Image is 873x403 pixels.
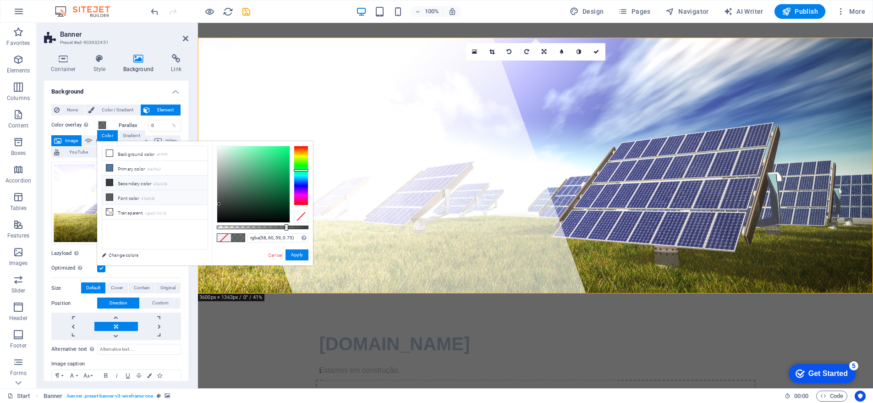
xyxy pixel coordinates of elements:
span: Image [64,135,79,146]
button: Element [141,105,181,116]
button: Default [81,282,105,293]
button: Pages [615,4,654,19]
small: #5a5c5b [141,196,155,202]
h4: Style [87,54,116,73]
span: Design [570,7,604,16]
span: Element [153,105,178,116]
label: Image caption [51,359,181,370]
p: Tables [10,204,27,212]
span: YouTube [62,147,94,158]
p: Boxes [11,149,26,157]
a: Change colors [97,249,203,261]
p: Columns [7,94,30,102]
button: Paragraph Format [52,370,66,381]
button: Usercentrics [855,391,866,402]
button: reload [222,6,233,17]
button: Image [51,135,82,146]
span: Pages [618,7,650,16]
h4: Background [44,81,188,97]
button: YouTube [51,147,97,158]
button: Strikethrough [133,370,144,381]
p: Content [8,122,28,129]
span: Publish [782,7,818,16]
i: Reload page [223,6,233,17]
a: Cancel [267,252,283,259]
button: Icons [154,370,165,381]
span: None [62,105,82,116]
span: 00 00 [794,391,808,402]
p: Header [9,315,27,322]
h4: Container [44,54,87,73]
span: AI Writer [724,7,763,16]
div: Color [97,130,118,141]
button: Code [816,391,847,402]
p: Accordion [5,177,31,184]
span: : [801,392,802,399]
button: Navigator [662,4,713,19]
span: Color / Gradient [97,105,137,116]
span: Original [160,282,176,293]
span: Default [86,282,100,293]
span: More [836,7,865,16]
p: Features [7,232,29,239]
button: Apply [286,249,308,260]
p: Forms [10,370,27,377]
small: #ffffff [157,152,168,158]
button: 100% [411,6,443,17]
button: save [241,6,252,17]
label: Color overlay [51,120,97,131]
i: This element contains a background [165,393,170,398]
button: Color / Gradient [85,105,140,116]
i: Undo: Change image (Ctrl+Z) [149,6,160,17]
a: Crop mode [483,43,501,61]
p: Footer [10,342,27,349]
a: Change orientation [536,43,553,61]
input: Alternative text... [97,344,181,355]
span: Cover [111,282,123,293]
a: Click to cancel selection. Double-click to open Pages [7,391,30,402]
span: Navigator [665,7,709,16]
p: Favorites [6,39,30,47]
a: Blur [553,43,571,61]
label: Parallax [119,123,148,128]
li: Secondary color [102,176,208,190]
a: Rotate right 90° [518,43,536,61]
button: Contain [129,282,155,293]
button: Italic (⌘I) [111,370,122,381]
button: Colors [144,370,154,381]
span: Video [165,135,178,146]
li: Transparent [102,205,208,220]
nav: breadcrumb [44,391,170,402]
div: Get Started 5 items remaining, 0% complete [7,5,74,24]
div: Clear Color Selection [294,210,308,223]
button: Custom [140,298,181,309]
a: Greyscale [571,43,588,61]
small: #3a3c3b [154,181,167,188]
li: Background color [102,146,208,161]
a: Select files from the file manager, stock photos, or upload file(s) [466,43,483,61]
div: 5 [68,2,77,11]
div: % [168,120,181,131]
p: Images [9,259,28,267]
span: #3a3c3b [231,234,245,242]
img: Editor Logo [53,6,121,17]
button: Cover [106,282,128,293]
i: Save (Ctrl+S) [241,6,252,17]
label: Size [51,283,81,294]
button: Click here to leave preview mode and continue editing [204,6,215,17]
button: Original [155,282,181,293]
button: Publish [774,4,825,19]
label: Lazyload [51,248,97,259]
h2: Banner [60,30,188,39]
button: None [51,105,85,116]
button: More [833,4,869,19]
h6: 100% [424,6,439,17]
div: Gradient [118,130,145,141]
button: Bold (⌘B) [100,370,111,381]
span: Custom [152,298,169,309]
span: No Color Selected [217,234,231,242]
span: . banner .preset-banner-v3-wireframe-one [66,391,153,402]
button: AI Writer [720,4,767,19]
h3: Preset #ed-903932451 [60,39,170,47]
button: undo [149,6,160,17]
